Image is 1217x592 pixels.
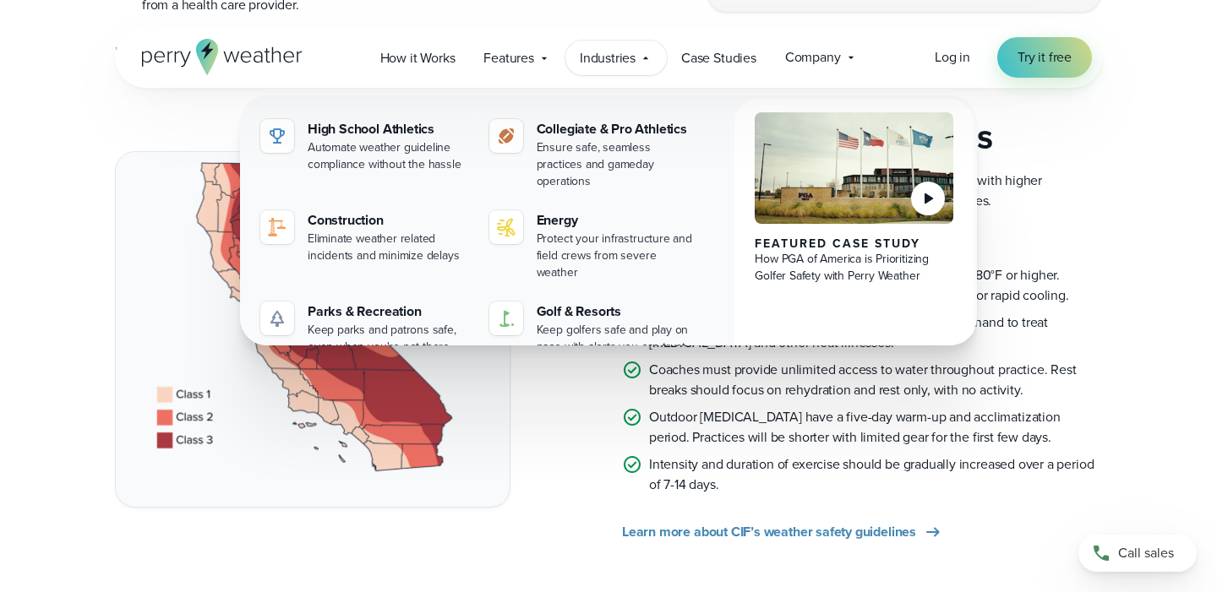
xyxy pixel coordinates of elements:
[537,322,698,356] div: Keep golfers safe and play on pace with alerts you can trust
[254,112,476,180] a: High School Athletics Automate weather guideline compliance without the hassle
[537,210,698,231] div: Energy
[734,99,974,376] a: PGA of America, Frisco Campus Featured Case Study How PGA of America is Prioritizing Golfer Safet...
[537,231,698,281] div: Protect your infrastructure and field crews from severe weather
[755,112,953,224] img: PGA of America, Frisco Campus
[580,48,636,68] span: Industries
[366,41,470,75] a: How it Works
[997,37,1092,78] a: Try it free
[1018,47,1072,68] span: Try it free
[483,295,705,362] a: Golf & Resorts Keep golfers safe and play on pace with alerts you can trust
[785,47,841,68] span: Company
[496,126,516,146] img: proathletics-icon@2x-1.svg
[483,48,534,68] span: Features
[667,41,771,75] a: Case Studies
[267,217,287,237] img: noun-crane-7630938-1@2x.svg
[1118,543,1174,563] span: Call sales
[267,126,287,146] img: highschool-icon.svg
[308,301,469,322] div: Parks & Recreation
[496,217,516,237] img: energy-icon@2x-1.svg
[649,360,1102,400] p: Coaches must provide unlimited access to water throughout practice. Rest breaks should focus on r...
[308,210,469,231] div: Construction
[537,119,698,139] div: Collegiate & Pro Athletics
[308,322,469,356] div: Keep parks and patrons safe, even when you're not there
[681,48,756,68] span: Case Studies
[537,139,698,190] div: Ensure safe, seamless practices and gameday operations
[1078,535,1197,572] a: Call sales
[755,237,953,251] div: Featured Case Study
[622,522,943,542] a: Learn more about CIF’s weather safety guidelines
[483,112,705,197] a: Collegiate & Pro Athletics Ensure safe, seamless practices and gameday operations
[254,295,476,362] a: Parks & Recreation Keep parks and patrons safe, even when you're not there
[649,454,1102,495] p: Intensity and duration of exercise should be gradually increased over a period of 7-14 days.
[308,231,469,264] div: Eliminate weather related incidents and minimize delays
[622,522,916,542] span: Learn more about CIF’s weather safety guidelines
[649,407,1102,448] p: Outdoor [MEDICAL_DATA] have a five-day warm-up and acclimatization period. Practices will be shor...
[935,47,970,67] span: Log in
[308,119,469,139] div: High School Athletics
[116,152,510,506] img: California WBGT Map
[267,308,287,329] img: parks-icon-grey.svg
[935,47,970,68] a: Log in
[755,251,953,285] div: How PGA of America is Prioritizing Golfer Safety with Perry Weather
[308,139,469,173] div: Automate weather guideline compliance without the hassle
[380,48,456,68] span: How it Works
[496,308,516,329] img: golf-iconV2.svg
[254,204,476,271] a: Construction Eliminate weather related incidents and minimize delays
[537,301,698,322] div: Golf & Resorts
[483,204,705,288] a: Energy Protect your infrastructure and field crews from severe weather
